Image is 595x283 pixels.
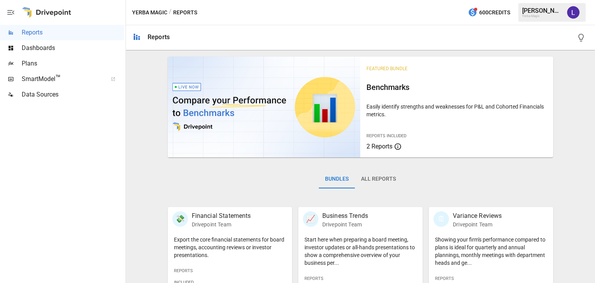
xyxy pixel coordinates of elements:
span: 2 Reports [366,143,392,150]
span: Data Sources [22,90,124,99]
h6: Benchmarks [366,81,547,93]
p: Variance Reviews [453,211,502,221]
button: Laarni Niro [562,2,584,23]
img: Laarni Niro [567,6,580,19]
div: Yerba Magic [522,14,562,18]
span: Reports [22,28,124,37]
span: 600 Credits [479,8,510,17]
p: Drivepoint Team [192,221,251,228]
p: Showing your firm's performance compared to plans is ideal for quarterly and annual plannings, mo... [435,236,547,267]
span: Plans [22,59,124,68]
div: Reports [148,33,170,41]
button: Bundles [319,170,355,188]
div: 📈 [303,211,318,227]
div: / [169,8,172,17]
button: All Reports [355,170,402,188]
button: 600Credits [465,5,513,20]
p: Export the core financial statements for board meetings, accounting reviews or investor presentat... [174,236,286,259]
span: Dashboards [22,43,124,53]
p: Business Trends [322,211,368,221]
p: Drivepoint Team [322,221,368,228]
span: SmartModel [22,74,102,84]
div: 💸 [172,211,188,227]
p: Financial Statements [192,211,251,221]
div: [PERSON_NAME] [522,7,562,14]
div: 🗓 [433,211,449,227]
p: Start here when preparing a board meeting, investor updates or all-hands presentations to show a ... [304,236,416,267]
img: video thumbnail [168,57,361,157]
span: Reports Included [366,133,406,138]
p: Easily identify strengths and weaknesses for P&L and Cohorted Financials metrics. [366,103,547,118]
span: Featured Bundle [366,66,408,71]
span: ™ [55,73,61,83]
p: Drivepoint Team [453,221,502,228]
button: Yerba Magic [132,8,167,17]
